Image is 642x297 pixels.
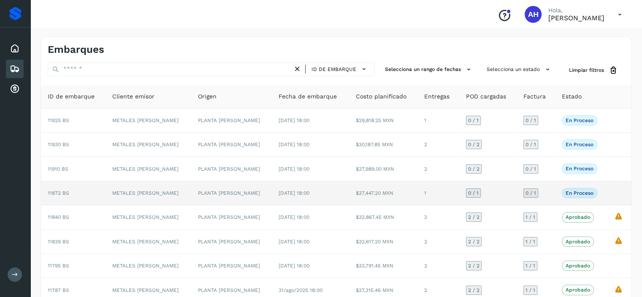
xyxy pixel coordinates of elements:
[6,80,24,98] div: Cuentas por cobrar
[349,133,417,157] td: $30,187.85 MXN
[468,215,479,220] span: 2 / 2
[548,7,604,14] p: Hola,
[191,205,272,229] td: PLANTA [PERSON_NAME]
[566,142,593,147] p: En proceso
[48,239,69,245] span: 11839 BS
[526,142,536,147] span: 0 / 1
[468,263,479,268] span: 2 / 2
[279,190,309,196] span: [DATE] 18:00
[48,287,69,293] span: 11787 BS
[566,239,590,245] p: Aprobado
[279,239,309,245] span: [DATE] 18:00
[468,288,479,293] span: 2 / 2
[526,191,536,196] span: 0 / 1
[48,92,95,101] span: ID de embarque
[566,214,590,220] p: Aprobado
[48,263,69,269] span: 11795 BS
[562,92,582,101] span: Estado
[424,92,450,101] span: Entregas
[417,109,459,133] td: 1
[48,214,69,220] span: 11840 BS
[106,254,191,278] td: METALES [PERSON_NAME]
[417,205,459,229] td: 2
[417,181,459,205] td: 1
[526,118,536,123] span: 0 / 1
[106,157,191,181] td: METALES [PERSON_NAME]
[191,254,272,278] td: PLANTA [PERSON_NAME]
[106,230,191,254] td: METALES [PERSON_NAME]
[106,109,191,133] td: METALES [PERSON_NAME]
[279,142,309,147] span: [DATE] 18:00
[198,92,217,101] span: Origen
[309,63,371,75] button: ID de embarque
[562,63,625,78] button: Limpiar filtros
[566,287,590,293] p: Aprobado
[526,215,535,220] span: 1 / 1
[566,263,590,269] p: Aprobado
[191,230,272,254] td: PLANTA [PERSON_NAME]
[48,117,69,123] span: 11925 BS
[48,142,69,147] span: 11930 BS
[417,157,459,181] td: 2
[468,118,479,123] span: 0 / 1
[468,166,479,172] span: 0 / 2
[312,65,356,73] span: ID de embarque
[48,166,68,172] span: 11910 BS
[349,254,417,278] td: $33,791.45 MXN
[523,92,546,101] span: Factura
[349,109,417,133] td: $29,818.25 MXN
[349,205,417,229] td: $32,867.45 MXN
[468,142,479,147] span: 0 / 2
[279,92,337,101] span: Fecha de embarque
[349,230,417,254] td: $32,617.20 MXN
[526,166,536,172] span: 0 / 1
[468,239,479,244] span: 2 / 2
[417,230,459,254] td: 2
[48,190,69,196] span: 11872 BS
[6,39,24,58] div: Inicio
[191,109,272,133] td: PLANTA [PERSON_NAME]
[526,263,535,268] span: 1 / 1
[468,191,479,196] span: 0 / 1
[483,63,555,76] button: Selecciona un estado
[349,157,417,181] td: $37,989.00 MXN
[349,181,417,205] td: $37,447.20 MXN
[106,133,191,157] td: METALES [PERSON_NAME]
[279,287,322,293] span: 31/ago/2025 18:00
[106,205,191,229] td: METALES [PERSON_NAME]
[106,181,191,205] td: METALES [PERSON_NAME]
[569,66,604,74] span: Limpiar filtros
[417,254,459,278] td: 2
[382,63,477,76] button: Selecciona un rango de fechas
[566,117,593,123] p: En proceso
[279,263,309,269] span: [DATE] 18:00
[279,214,309,220] span: [DATE] 18:00
[279,166,309,172] span: [DATE] 18:00
[566,166,593,172] p: En proceso
[526,239,535,244] span: 1 / 1
[279,117,309,123] span: [DATE] 18:00
[191,157,272,181] td: PLANTA [PERSON_NAME]
[466,92,506,101] span: POD cargadas
[566,190,593,196] p: En proceso
[112,92,154,101] span: Cliente emisor
[191,133,272,157] td: PLANTA [PERSON_NAME]
[526,288,535,293] span: 1 / 1
[548,14,604,22] p: AZUCENA HERNANDEZ LOPEZ
[48,44,104,56] h4: Embarques
[417,133,459,157] td: 2
[355,92,406,101] span: Costo planificado
[6,60,24,78] div: Embarques
[191,181,272,205] td: PLANTA [PERSON_NAME]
